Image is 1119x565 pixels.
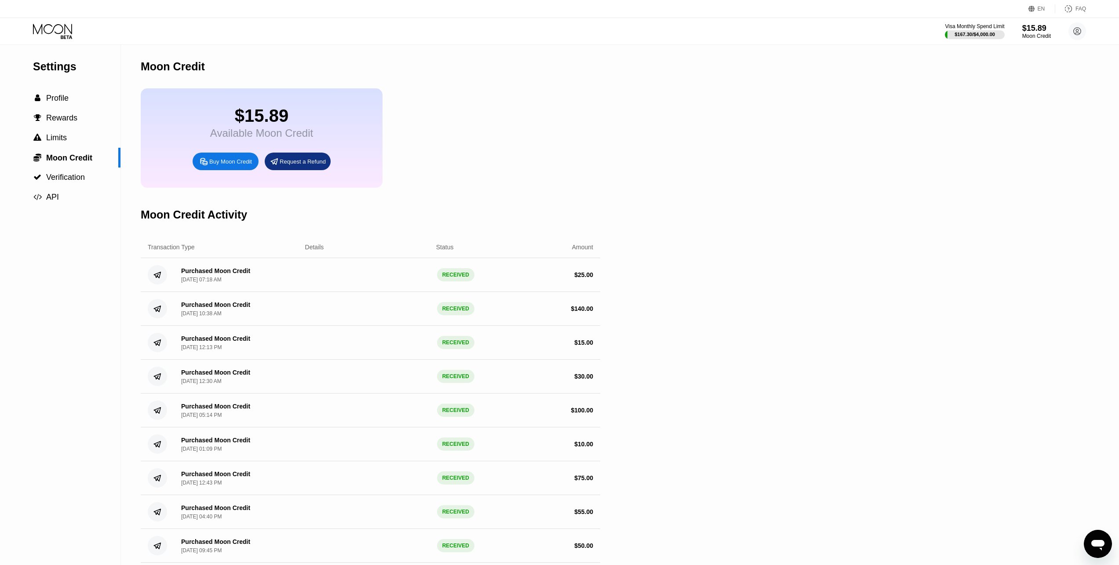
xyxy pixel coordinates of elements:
[181,470,250,478] div: Purchased Moon Credit
[33,173,42,181] div: 
[437,539,474,552] div: RECEIVED
[945,23,1004,39] div: Visa Monthly Spend Limit$167.30/$4,000.00
[574,542,593,549] div: $ 50.00
[437,404,474,417] div: RECEIVED
[46,173,85,182] span: Verification
[181,301,250,308] div: Purchased Moon Credit
[436,244,454,251] div: Status
[280,158,326,165] div: Request a Refund
[437,437,474,451] div: RECEIVED
[181,277,222,283] div: [DATE] 07:18 AM
[46,193,59,201] span: API
[33,60,120,73] div: Settings
[33,193,42,201] span: 
[1022,24,1051,39] div: $15.89Moon Credit
[955,32,995,37] div: $167.30 / $4,000.00
[33,114,42,122] div: 
[181,538,250,545] div: Purchased Moon Credit
[46,133,67,142] span: Limits
[46,113,77,122] span: Rewards
[574,339,593,346] div: $ 15.00
[181,547,222,554] div: [DATE] 09:45 PM
[1028,4,1055,13] div: EN
[181,344,222,350] div: [DATE] 12:13 PM
[572,244,593,251] div: Amount
[437,336,474,349] div: RECEIVED
[574,271,593,278] div: $ 25.00
[181,446,222,452] div: [DATE] 01:09 PM
[33,134,42,142] div: 
[437,471,474,485] div: RECEIVED
[181,412,222,418] div: [DATE] 05:14 PM
[181,369,250,376] div: Purchased Moon Credit
[574,474,593,481] div: $ 75.00
[1084,530,1112,558] iframe: Button to launch messaging window
[181,437,250,444] div: Purchased Moon Credit
[1038,6,1045,12] div: EN
[181,378,222,384] div: [DATE] 12:30 AM
[141,208,247,221] div: Moon Credit Activity
[33,134,41,142] span: 
[181,310,222,317] div: [DATE] 10:38 AM
[148,244,195,251] div: Transaction Type
[181,514,222,520] div: [DATE] 04:40 PM
[181,504,250,511] div: Purchased Moon Credit
[141,60,205,73] div: Moon Credit
[265,153,331,170] div: Request a Refund
[574,373,593,380] div: $ 30.00
[437,302,474,315] div: RECEIVED
[181,267,250,274] div: Purchased Moon Credit
[1022,24,1051,33] div: $15.89
[33,173,41,181] span: 
[33,153,41,162] span: 
[574,441,593,448] div: $ 10.00
[46,94,69,102] span: Profile
[305,244,324,251] div: Details
[437,268,474,281] div: RECEIVED
[571,407,593,414] div: $ 100.00
[34,114,41,122] span: 
[437,370,474,383] div: RECEIVED
[181,480,222,486] div: [DATE] 12:43 PM
[574,508,593,515] div: $ 55.00
[181,403,250,410] div: Purchased Moon Credit
[1055,4,1086,13] div: FAQ
[945,23,1004,29] div: Visa Monthly Spend Limit
[1075,6,1086,12] div: FAQ
[437,505,474,518] div: RECEIVED
[210,127,313,139] div: Available Moon Credit
[33,153,42,162] div: 
[571,305,593,312] div: $ 140.00
[46,153,92,162] span: Moon Credit
[181,335,250,342] div: Purchased Moon Credit
[1022,33,1051,39] div: Moon Credit
[193,153,259,170] div: Buy Moon Credit
[35,94,40,102] span: 
[210,106,313,126] div: $15.89
[209,158,252,165] div: Buy Moon Credit
[33,94,42,102] div: 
